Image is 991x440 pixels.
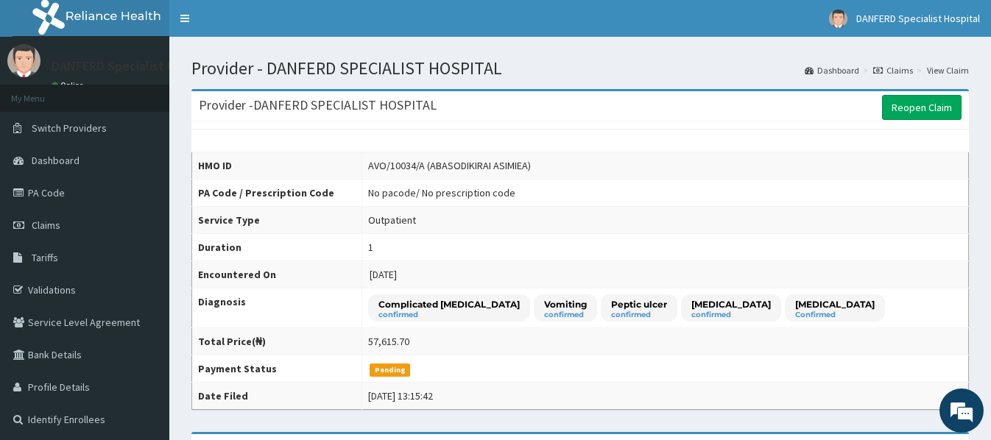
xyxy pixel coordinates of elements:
[927,64,969,77] a: View Claim
[199,99,437,112] h3: Provider - DANFERD SPECIALIST HOSPITAL
[544,298,587,311] p: Vomiting
[378,311,520,319] small: confirmed
[611,298,667,311] p: Peptic ulcer
[882,95,962,120] a: Reopen Claim
[378,298,520,311] p: Complicated [MEDICAL_DATA]
[370,363,410,377] span: Pending
[691,298,771,311] p: [MEDICAL_DATA]
[368,388,433,403] div: [DATE] 13:15:42
[192,328,362,355] th: Total Price(₦)
[829,10,847,28] img: User Image
[795,311,875,319] small: Confirmed
[32,121,107,135] span: Switch Providers
[7,44,40,77] img: User Image
[192,288,362,328] th: Diagnosis
[856,12,980,25] span: DANFERD Specialist Hospital
[192,383,362,410] th: Date Filed
[192,261,362,288] th: Encountered On
[691,311,771,319] small: confirmed
[192,180,362,207] th: PA Code / Prescription Code
[192,234,362,261] th: Duration
[192,355,362,383] th: Payment Status
[370,268,397,281] span: [DATE]
[32,154,80,167] span: Dashboard
[192,152,362,180] th: HMO ID
[368,158,531,173] div: AVO/10034/A (ABASODIKIRAI ASIMIEA)
[368,240,373,255] div: 1
[873,64,913,77] a: Claims
[368,185,515,200] div: No pacode / No prescription code
[544,311,587,319] small: confirmed
[191,59,969,78] h1: Provider - DANFERD SPECIALIST HOSPITAL
[611,311,667,319] small: confirmed
[368,213,416,227] div: Outpatient
[192,207,362,234] th: Service Type
[32,251,58,264] span: Tariffs
[52,60,216,73] p: DANFERD Specialist Hospital
[368,334,409,349] div: 57,615.70
[805,64,859,77] a: Dashboard
[52,80,87,91] a: Online
[795,298,875,311] p: [MEDICAL_DATA]
[32,219,60,232] span: Claims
